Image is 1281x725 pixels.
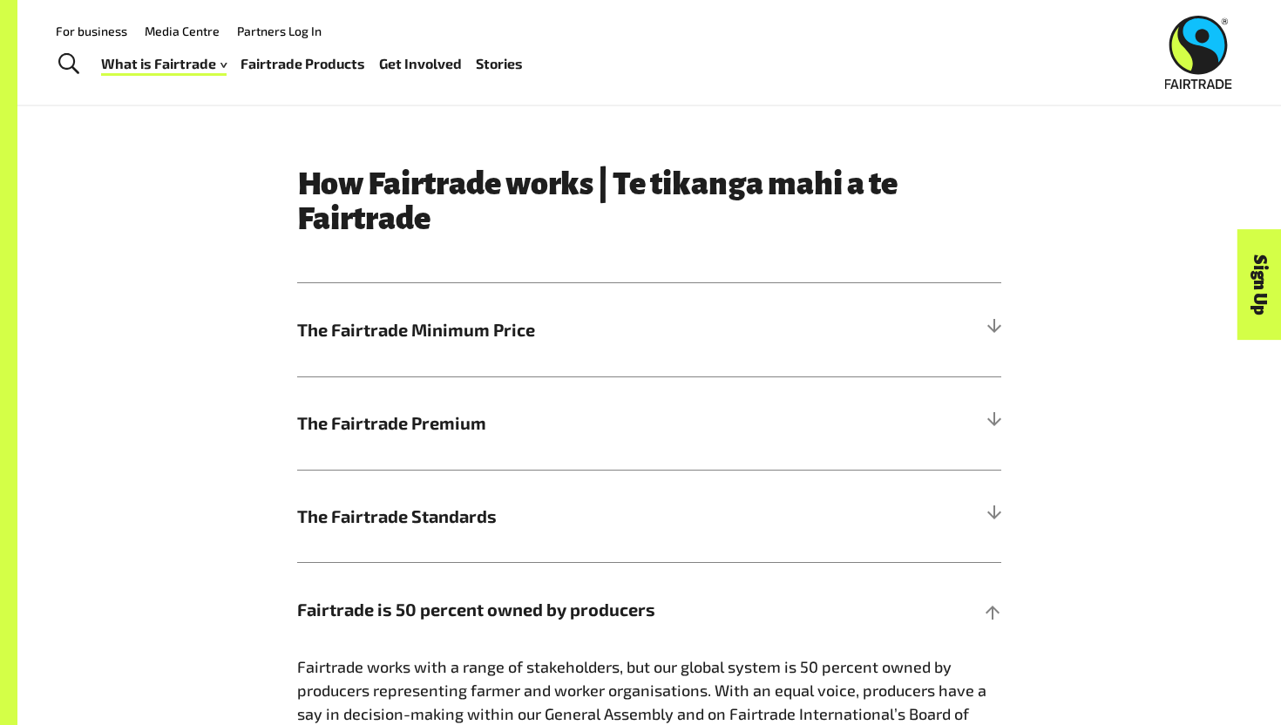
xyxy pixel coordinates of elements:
[237,24,322,38] a: Partners Log In
[145,24,220,38] a: Media Centre
[297,596,825,622] span: Fairtrade is 50 percent owned by producers
[241,51,365,77] a: Fairtrade Products
[47,43,90,86] a: Toggle Search
[1165,16,1232,89] img: Fairtrade Australia New Zealand logo
[297,316,825,342] span: The Fairtrade Minimum Price
[297,410,825,436] span: The Fairtrade Premium
[101,51,227,77] a: What is Fairtrade
[476,51,523,77] a: Stories
[297,166,1001,236] h3: How Fairtrade works | Te tikanga mahi a te Fairtrade
[379,51,462,77] a: Get Involved
[56,24,127,38] a: For business
[297,503,825,529] span: The Fairtrade Standards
